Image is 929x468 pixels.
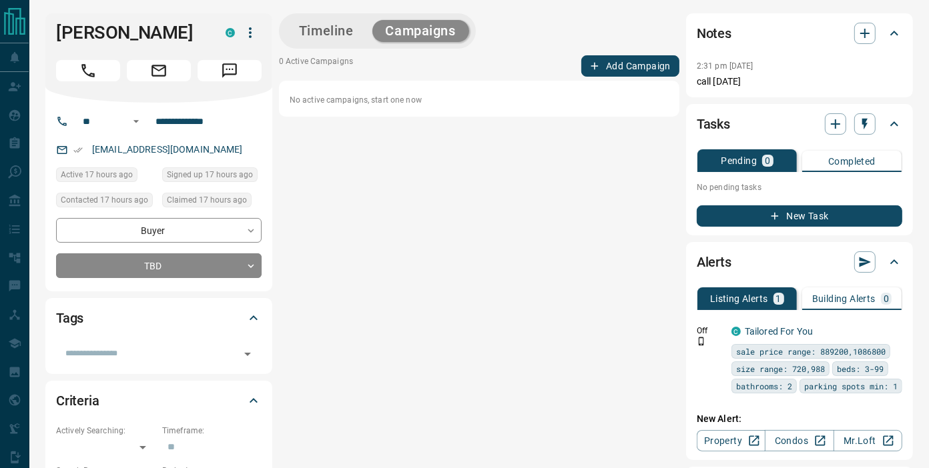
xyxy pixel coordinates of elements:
[697,337,706,346] svg: Push Notification Only
[581,55,679,77] button: Add Campaign
[697,412,902,426] p: New Alert:
[765,156,770,165] p: 0
[238,345,257,363] button: Open
[812,294,876,303] p: Building Alerts
[279,55,353,77] p: 0 Active Campaigns
[56,253,262,278] div: TBD
[56,302,262,334] div: Tags
[837,362,884,375] span: beds: 3-99
[128,113,144,129] button: Open
[56,385,262,417] div: Criteria
[731,327,741,336] div: condos.ca
[372,20,469,42] button: Campaigns
[697,205,902,227] button: New Task
[56,390,99,411] h2: Criteria
[56,218,262,243] div: Buyer
[167,193,247,207] span: Claimed 17 hours ago
[56,193,156,211] div: Sun Sep 14 2025
[697,113,730,135] h2: Tasks
[73,145,83,155] svg: Email Verified
[61,193,148,207] span: Contacted 17 hours ago
[804,379,898,393] span: parking spots min: 1
[162,167,262,186] div: Sun Sep 14 2025
[721,156,757,165] p: Pending
[884,294,889,303] p: 0
[736,345,886,358] span: sale price range: 889200,1086800
[226,28,235,37] div: condos.ca
[198,60,262,81] span: Message
[697,177,902,197] p: No pending tasks
[697,430,765,451] a: Property
[56,425,156,437] p: Actively Searching:
[745,326,813,337] a: Tailored For You
[736,362,825,375] span: size range: 720,988
[56,60,120,81] span: Call
[710,294,768,303] p: Listing Alerts
[765,430,834,451] a: Condos
[162,193,262,211] div: Sun Sep 14 2025
[56,307,83,329] h2: Tags
[56,22,206,43] h1: [PERSON_NAME]
[290,94,669,106] p: No active campaigns, start one now
[56,167,156,186] div: Sun Sep 14 2025
[61,168,133,181] span: Active 17 hours ago
[697,17,902,49] div: Notes
[697,251,731,273] h2: Alerts
[162,425,262,437] p: Timeframe:
[834,430,902,451] a: Mr.Loft
[167,168,253,181] span: Signed up 17 hours ago
[697,246,902,278] div: Alerts
[697,61,753,71] p: 2:31 pm [DATE]
[127,60,191,81] span: Email
[828,157,876,166] p: Completed
[697,75,902,89] p: call [DATE]
[697,23,731,44] h2: Notes
[697,108,902,140] div: Tasks
[776,294,782,303] p: 1
[697,325,723,337] p: Off
[736,379,792,393] span: bathrooms: 2
[286,20,367,42] button: Timeline
[92,144,243,155] a: [EMAIL_ADDRESS][DOMAIN_NAME]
